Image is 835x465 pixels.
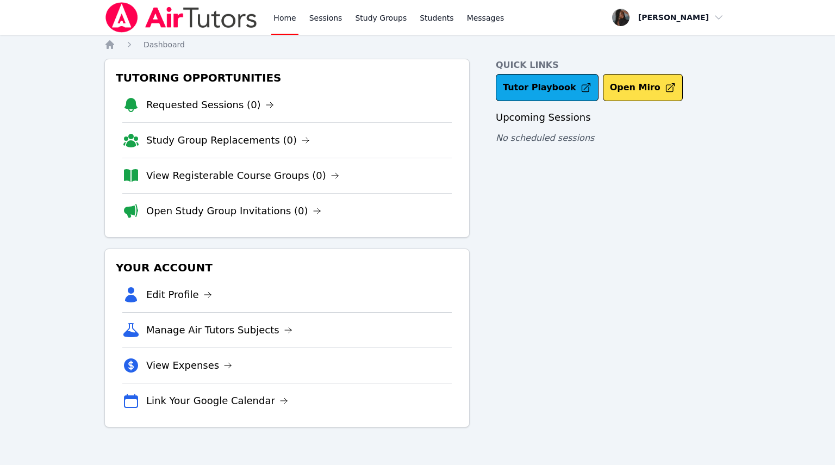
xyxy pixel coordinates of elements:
[104,2,258,33] img: Air Tutors
[114,68,460,88] h3: Tutoring Opportunities
[146,358,232,373] a: View Expenses
[146,133,310,148] a: Study Group Replacements (0)
[467,13,504,23] span: Messages
[144,40,185,49] span: Dashboard
[114,258,460,277] h3: Your Account
[496,74,599,101] a: Tutor Playbook
[146,287,212,302] a: Edit Profile
[146,203,321,219] a: Open Study Group Invitations (0)
[144,39,185,50] a: Dashboard
[146,168,339,183] a: View Registerable Course Groups (0)
[603,74,683,101] button: Open Miro
[146,323,292,338] a: Manage Air Tutors Subjects
[104,39,731,50] nav: Breadcrumb
[146,393,288,408] a: Link Your Google Calendar
[146,97,274,113] a: Requested Sessions (0)
[496,59,731,72] h4: Quick Links
[496,133,594,143] span: No scheduled sessions
[496,110,731,125] h3: Upcoming Sessions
